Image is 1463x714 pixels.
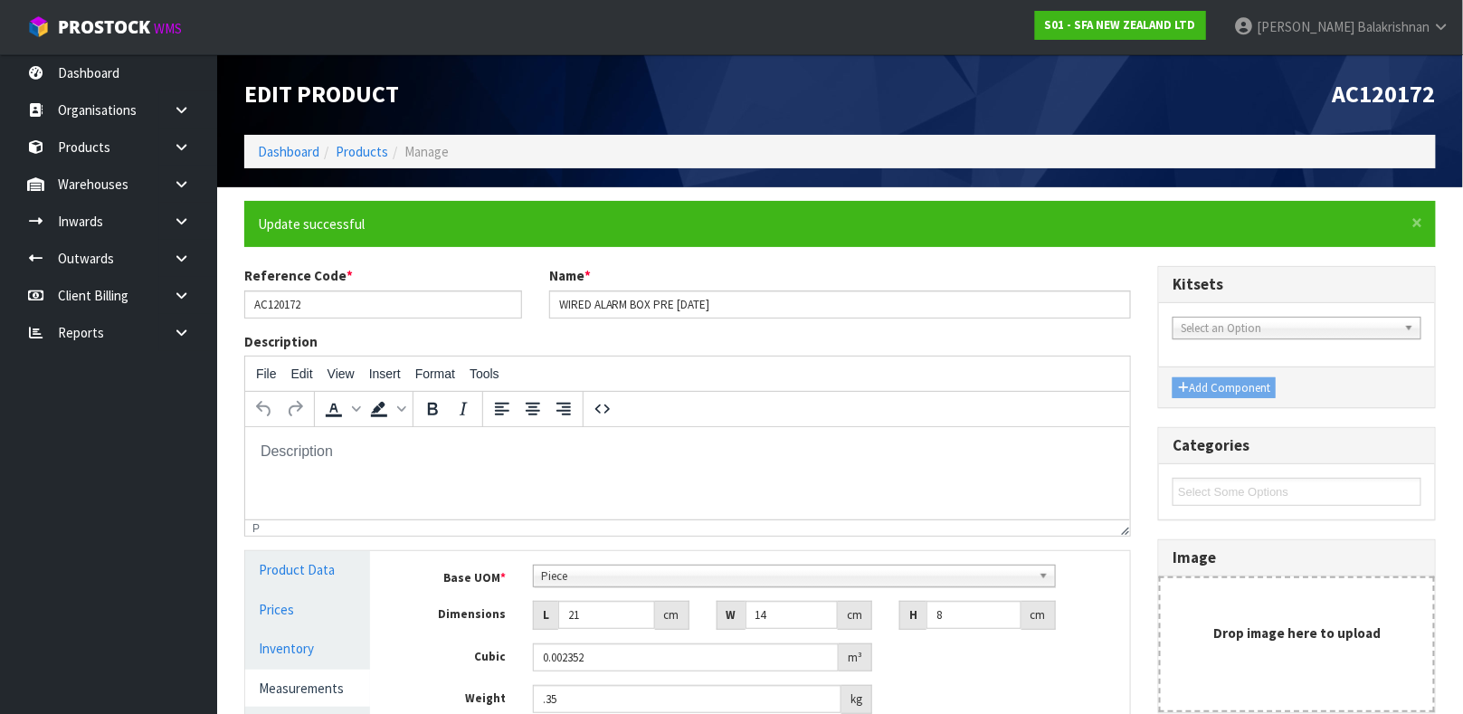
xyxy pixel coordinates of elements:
[839,643,872,672] div: m³
[1181,318,1397,339] span: Select an Option
[318,394,364,424] div: Text color
[470,367,499,381] span: Tools
[258,215,365,233] span: Update successful
[558,601,655,629] input: Length
[487,394,518,424] button: Align left
[404,143,449,160] span: Manage
[245,670,370,707] a: Measurements
[1116,520,1131,536] div: Resize
[245,427,1130,519] iframe: Rich Text Area. Press ALT-0 for help.
[841,685,872,714] div: kg
[280,394,310,424] button: Redo
[249,394,280,424] button: Undo
[244,266,353,285] label: Reference Code
[549,266,591,285] label: Name
[397,565,519,587] label: Base UOM
[245,551,370,588] a: Product Data
[415,367,455,381] span: Format
[533,643,839,671] input: Cubic
[244,290,522,319] input: Reference Code
[533,685,841,713] input: Weight
[1412,210,1423,235] span: ×
[549,290,1132,319] input: Name
[909,607,917,623] strong: H
[1045,17,1196,33] strong: S01 - SFA NEW ZEALAND LTD
[27,15,50,38] img: cube-alt.png
[926,601,1021,629] input: Height
[397,643,519,666] label: Cubic
[58,15,150,39] span: ProStock
[1257,18,1354,35] span: [PERSON_NAME]
[258,143,319,160] a: Dashboard
[328,367,355,381] span: View
[369,367,401,381] span: Insert
[518,394,548,424] button: Align center
[587,394,618,424] button: Source code
[1173,549,1421,566] h3: Image
[541,566,1031,587] span: Piece
[727,607,736,623] strong: W
[397,601,519,624] label: Dimensions
[252,522,260,535] div: p
[245,630,370,667] a: Inventory
[1357,18,1430,35] span: Balakrishnan
[543,607,549,623] strong: L
[1035,11,1206,40] a: S01 - SFA NEW ZEALAND LTD
[417,394,448,424] button: Bold
[1333,79,1436,109] span: AC120172
[1173,377,1276,399] button: Add Component
[154,20,182,37] small: WMS
[364,394,409,424] div: Background color
[397,685,519,708] label: Weight
[244,332,318,351] label: Description
[655,601,689,630] div: cm
[336,143,388,160] a: Products
[448,394,479,424] button: Italic
[1173,276,1421,293] h3: Kitsets
[256,367,277,381] span: File
[746,601,839,629] input: Width
[245,591,370,628] a: Prices
[548,394,579,424] button: Align right
[291,367,313,381] span: Edit
[244,79,399,109] span: Edit Product
[1021,601,1056,630] div: cm
[1213,624,1381,642] strong: Drop image here to upload
[838,601,872,630] div: cm
[1173,437,1421,454] h3: Categories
